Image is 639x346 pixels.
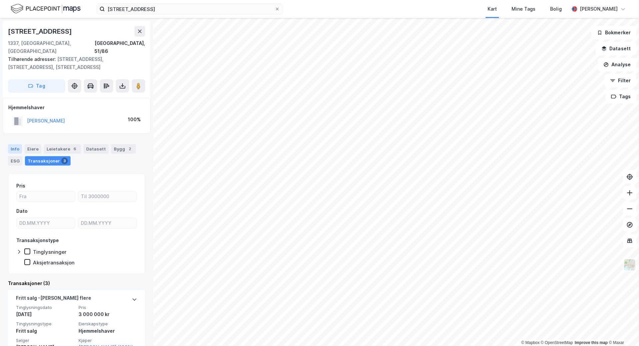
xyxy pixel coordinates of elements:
[33,259,75,266] div: Aksjetransaksjon
[16,236,59,244] div: Transaksjonstype
[16,305,75,310] span: Tinglysningsdato
[8,144,22,154] div: Info
[8,26,73,37] div: [STREET_ADDRESS]
[8,56,57,62] span: Tilhørende adresser:
[105,4,275,14] input: Søk på adresse, matrikkel, gårdeiere, leietakere eller personer
[25,156,71,166] div: Transaksjoner
[8,156,22,166] div: ESG
[95,39,145,55] div: [GEOGRAPHIC_DATA], 51/86
[550,5,562,13] div: Bolig
[606,314,639,346] iframe: Chat Widget
[488,5,497,13] div: Kart
[16,338,75,343] span: Selger
[79,321,137,327] span: Eierskapstype
[580,5,618,13] div: [PERSON_NAME]
[598,58,636,71] button: Analyse
[606,314,639,346] div: Kontrollprogram for chat
[16,310,75,318] div: [DATE]
[84,144,108,154] div: Datasett
[79,310,137,318] div: 3 000 000 kr
[575,340,608,345] a: Improve this map
[11,3,81,15] img: logo.f888ab2527a4732fd821a326f86c7f29.svg
[8,55,140,71] div: [STREET_ADDRESS], [STREET_ADDRESS], [STREET_ADDRESS]
[17,191,75,201] input: Fra
[78,218,136,228] input: DD.MM.YYYY
[78,191,136,201] input: Til 3000000
[16,327,75,335] div: Fritt salg
[8,39,95,55] div: 1337, [GEOGRAPHIC_DATA], [GEOGRAPHIC_DATA]
[521,340,539,345] a: Mapbox
[604,74,636,87] button: Filter
[44,144,81,154] div: Leietakere
[605,90,636,103] button: Tags
[623,258,636,271] img: Z
[16,321,75,327] span: Tinglysningstype
[126,146,133,152] div: 2
[16,207,28,215] div: Dato
[17,218,75,228] input: DD.MM.YYYY
[8,104,145,112] div: Hjemmelshaver
[16,294,91,305] div: Fritt salg - [PERSON_NAME] flere
[8,279,145,287] div: Transaksjoner (3)
[79,338,137,343] span: Kjøper
[79,327,137,335] div: Hjemmelshaver
[16,182,25,190] div: Pris
[541,340,573,345] a: OpenStreetMap
[128,116,141,124] div: 100%
[591,26,636,39] button: Bokmerker
[72,146,78,152] div: 6
[25,144,41,154] div: Eiere
[512,5,535,13] div: Mine Tags
[79,305,137,310] span: Pris
[111,144,136,154] div: Bygg
[8,79,65,93] button: Tag
[596,42,636,55] button: Datasett
[61,158,68,164] div: 3
[33,249,67,255] div: Tinglysninger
